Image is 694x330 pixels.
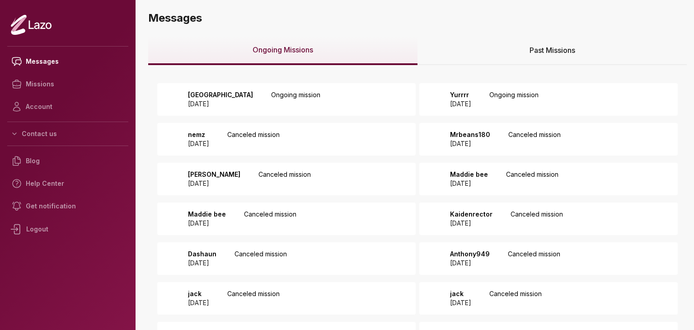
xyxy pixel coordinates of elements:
p: [DATE] [450,259,490,268]
a: Messages [7,50,128,73]
p: Yurrrr [450,90,471,99]
p: nemz [188,130,209,139]
p: Canceled mission [258,170,311,188]
p: [DATE] [188,99,253,108]
span: Past Missions [530,45,575,56]
p: Canceled mission [506,170,558,188]
p: [DATE] [450,298,471,307]
a: Missions [7,73,128,95]
p: Canceled mission [489,289,542,307]
p: Maddie bee [450,170,488,179]
a: Help Center [7,172,128,195]
a: Blog [7,150,128,172]
p: [GEOGRAPHIC_DATA] [188,90,253,99]
p: Canceled mission [244,210,296,228]
p: Canceled mission [511,210,563,228]
p: [DATE] [188,139,209,148]
h3: Messages [148,11,687,25]
p: Anthony949 [450,250,490,259]
p: [DATE] [188,219,226,228]
p: [DATE] [450,139,490,148]
p: Dashaun [188,250,216,259]
p: [DATE] [188,179,240,188]
p: [DATE] [188,259,216,268]
p: Canceled mission [508,250,560,268]
p: [DATE] [450,179,488,188]
div: Logout [7,217,128,241]
p: [DATE] [450,99,471,108]
p: jack [450,289,471,298]
p: Ongoing mission [271,90,320,108]
p: [DATE] [450,219,492,228]
a: Get notification [7,195,128,217]
p: Mrbeans180 [450,130,490,139]
a: Account [7,95,128,118]
p: Canceled mission [227,289,280,307]
p: Canceled mission [234,250,287,268]
p: Maddie bee [188,210,226,219]
p: Kaidenrector [450,210,492,219]
p: Canceled mission [227,130,280,148]
span: Ongoing Missions [253,44,313,55]
p: [DATE] [188,298,209,307]
p: Ongoing mission [489,90,539,108]
button: Contact us [7,126,128,142]
p: [PERSON_NAME] [188,170,240,179]
p: Canceled mission [508,130,561,148]
p: jack [188,289,209,298]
